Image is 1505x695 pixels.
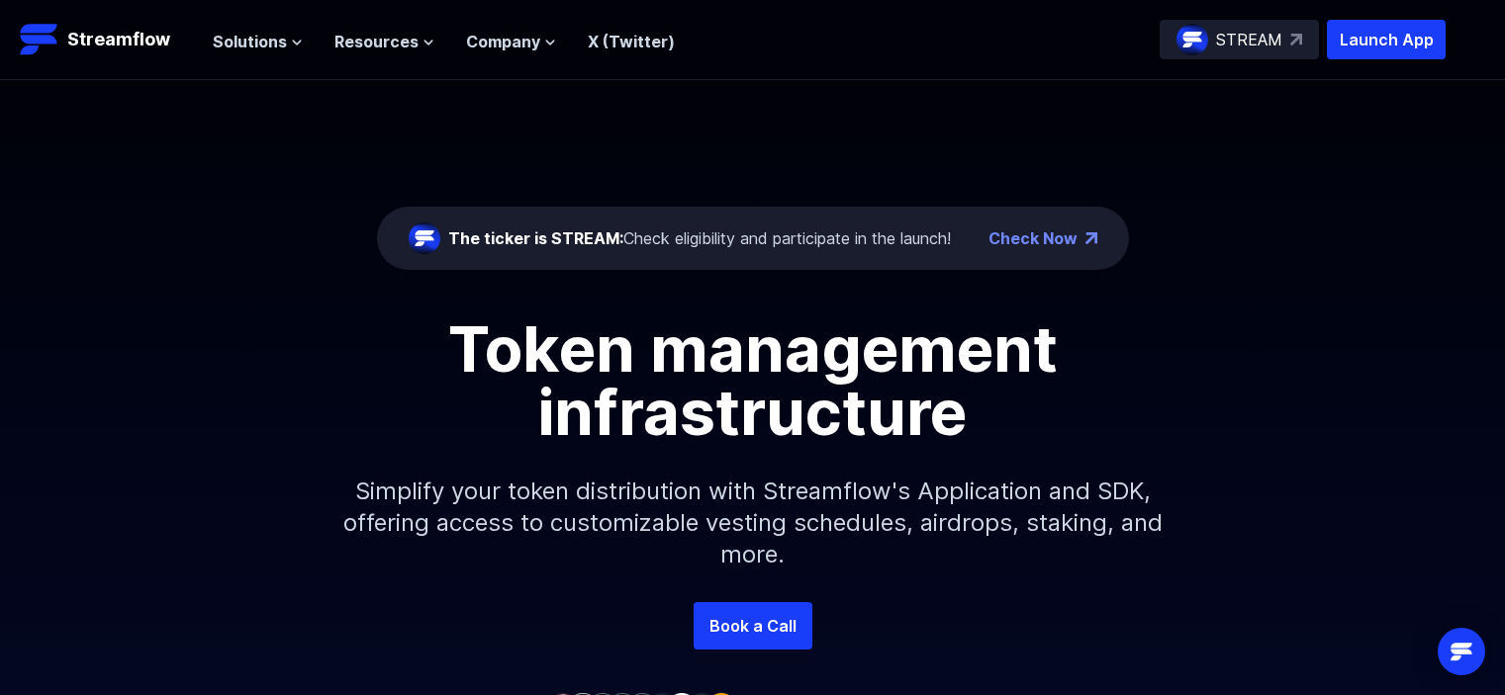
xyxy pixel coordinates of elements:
[466,30,556,53] button: Company
[1438,628,1485,675] div: Open Intercom Messenger
[1160,20,1319,59] a: STREAM
[334,30,434,53] button: Resources
[213,30,287,53] span: Solutions
[448,226,951,250] div: Check eligibility and participate in the launch!
[1216,28,1282,51] p: STREAM
[694,602,812,650] a: Book a Call
[1176,24,1208,55] img: streamflow-logo-circle.png
[334,30,419,53] span: Resources
[988,226,1078,250] a: Check Now
[448,228,623,248] span: The ticker is STREAM:
[588,32,675,51] a: X (Twitter)
[466,30,540,53] span: Company
[1290,34,1302,45] img: top-right-arrow.svg
[409,222,440,254] img: streamflow-logo-circle.png
[20,20,193,59] a: Streamflow
[328,444,1178,602] p: Simplify your token distribution with Streamflow's Application and SDK, offering access to custom...
[1327,20,1446,59] button: Launch App
[20,20,59,59] img: Streamflow Logo
[67,26,170,53] p: Streamflow
[213,30,303,53] button: Solutions
[308,317,1198,444] h1: Token management infrastructure
[1085,232,1097,244] img: top-right-arrow.png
